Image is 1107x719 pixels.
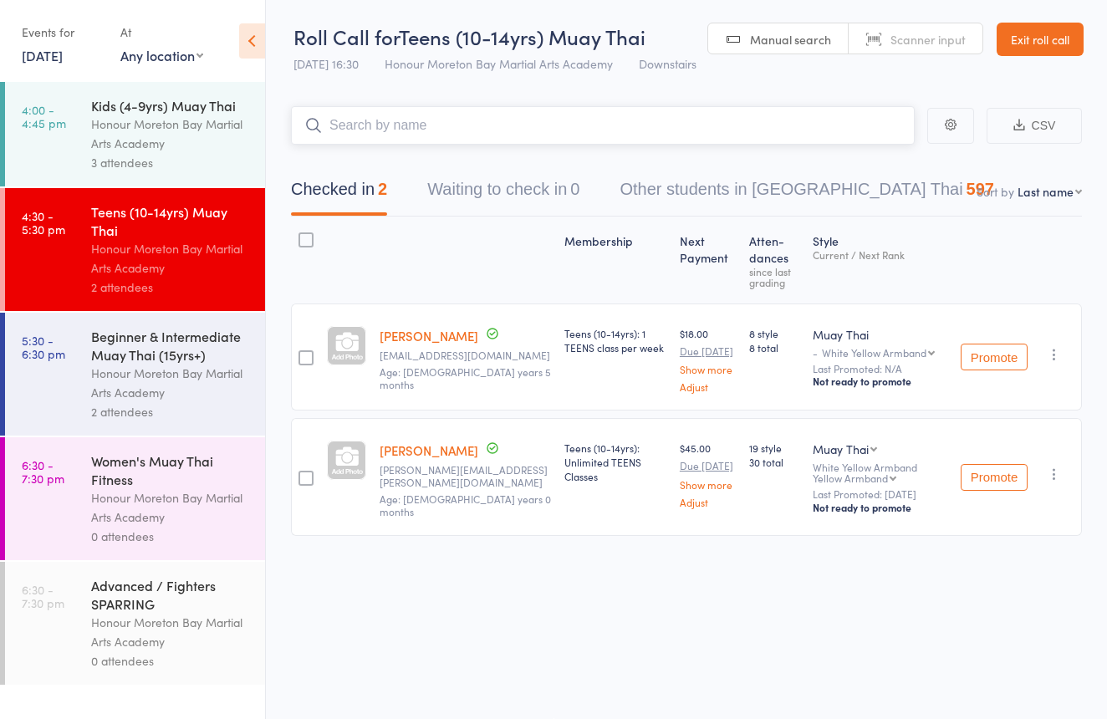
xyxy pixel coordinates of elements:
[5,82,265,186] a: 4:00 -4:45 pmKids (4-9yrs) Muay ThaiHonour Moreton Bay Martial Arts Academy3 attendees
[813,347,947,358] div: -
[750,31,831,48] span: Manual search
[822,347,926,358] div: White Yellow Armband
[380,492,551,518] span: Age: [DEMOGRAPHIC_DATA] years 0 months
[91,576,251,613] div: Advanced / Fighters SPARRING
[673,224,742,296] div: Next Payment
[91,202,251,239] div: Teens (10-14yrs) Muay Thai
[749,441,799,455] span: 19 style
[291,171,387,216] button: Checked in2
[5,437,265,560] a: 6:30 -7:30 pmWomen's Muay Thai FitnessHonour Moreton Bay Martial Arts Academy0 attendees
[293,23,399,50] span: Roll Call for
[5,313,265,436] a: 5:30 -6:30 pmBeginner & Intermediate Muay Thai (15yrs+)Honour Moreton Bay Martial Arts Academy2 a...
[749,326,799,340] span: 8 style
[813,501,947,514] div: Not ready to promote
[749,340,799,354] span: 8 total
[558,224,673,296] div: Membership
[680,381,736,392] a: Adjust
[987,108,1082,144] button: CSV
[91,153,251,172] div: 3 attendees
[680,441,736,507] div: $45.00
[967,180,994,198] div: 597
[680,497,736,507] a: Adjust
[806,224,954,296] div: Style
[91,613,251,651] div: Honour Moreton Bay Martial Arts Academy
[380,349,551,361] small: tashagurl89@hotmail.com
[564,441,666,483] div: Teens (10-14yrs): Unlimited TEENS Classes
[961,344,1028,370] button: Promote
[91,278,251,297] div: 2 attendees
[120,18,203,46] div: At
[564,326,666,354] div: Teens (10-14yrs): 1 TEENS class per week
[91,96,251,115] div: Kids (4-9yrs) Muay Thai
[749,266,799,288] div: since last grading
[749,455,799,469] span: 30 total
[742,224,806,296] div: Atten­dances
[91,239,251,278] div: Honour Moreton Bay Martial Arts Academy
[380,464,551,488] small: naomi.venz@gmail.com
[5,188,265,311] a: 4:30 -5:30 pmTeens (10-14yrs) Muay ThaiHonour Moreton Bay Martial Arts Academy2 attendees
[22,46,63,64] a: [DATE]
[680,326,736,392] div: $18.00
[91,651,251,671] div: 0 attendees
[813,249,947,260] div: Current / Next Rank
[378,180,387,198] div: 2
[91,364,251,402] div: Honour Moreton Bay Martial Arts Academy
[680,460,736,472] small: Due [DATE]
[380,365,551,390] span: Age: [DEMOGRAPHIC_DATA] years 5 months
[890,31,966,48] span: Scanner input
[22,458,64,485] time: 6:30 - 7:30 pm
[22,18,104,46] div: Events for
[291,106,915,145] input: Search by name
[813,441,869,457] div: Muay Thai
[91,115,251,153] div: Honour Moreton Bay Martial Arts Academy
[91,451,251,488] div: Women's Muay Thai Fitness
[427,171,579,216] button: Waiting to check in0
[813,326,947,343] div: Muay Thai
[620,171,994,216] button: Other students in [GEOGRAPHIC_DATA] Thai597
[91,327,251,364] div: Beginner & Intermediate Muay Thai (15yrs+)
[813,375,947,388] div: Not ready to promote
[961,464,1028,491] button: Promote
[22,334,65,360] time: 5:30 - 6:30 pm
[120,46,203,64] div: Any location
[380,327,478,344] a: [PERSON_NAME]
[680,479,736,490] a: Show more
[91,527,251,546] div: 0 attendees
[22,209,65,236] time: 4:30 - 5:30 pm
[813,461,947,483] div: White Yellow Armband
[680,345,736,357] small: Due [DATE]
[91,402,251,421] div: 2 attendees
[293,55,359,72] span: [DATE] 16:30
[385,55,613,72] span: Honour Moreton Bay Martial Arts Academy
[22,103,66,130] time: 4:00 - 4:45 pm
[22,583,64,609] time: 6:30 - 7:30 pm
[5,562,265,685] a: 6:30 -7:30 pmAdvanced / Fighters SPARRINGHonour Moreton Bay Martial Arts Academy0 attendees
[813,488,947,500] small: Last Promoted: [DATE]
[813,363,947,375] small: Last Promoted: N/A
[1018,183,1074,200] div: Last name
[997,23,1084,56] a: Exit roll call
[570,180,579,198] div: 0
[639,55,696,72] span: Downstairs
[380,441,478,459] a: [PERSON_NAME]
[813,472,888,483] div: Yellow Armband
[977,183,1014,200] label: Sort by
[399,23,645,50] span: Teens (10-14yrs) Muay Thai
[91,488,251,527] div: Honour Moreton Bay Martial Arts Academy
[680,364,736,375] a: Show more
